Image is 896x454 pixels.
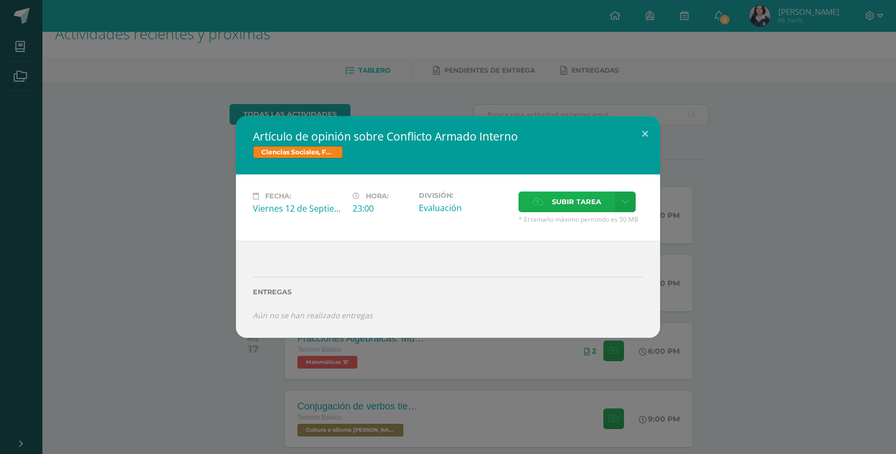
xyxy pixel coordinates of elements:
span: Fecha: [265,192,291,200]
h2: Artículo de opinión sobre Conflicto Armado Interno [253,129,643,144]
i: Aún no se han realizado entregas [253,310,373,320]
span: Ciencias Sociales, Formación Ciudadana e Interculturalidad [253,146,343,159]
label: División: [419,191,510,199]
div: Viernes 12 de Septiembre [253,203,344,214]
div: Evaluación [419,202,510,214]
label: Entregas [253,288,643,296]
div: 23:00 [353,203,410,214]
span: * El tamaño máximo permitido es 50 MB [519,215,643,224]
button: Close (Esc) [630,116,660,152]
span: Hora: [366,192,389,200]
span: Subir tarea [552,192,601,212]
